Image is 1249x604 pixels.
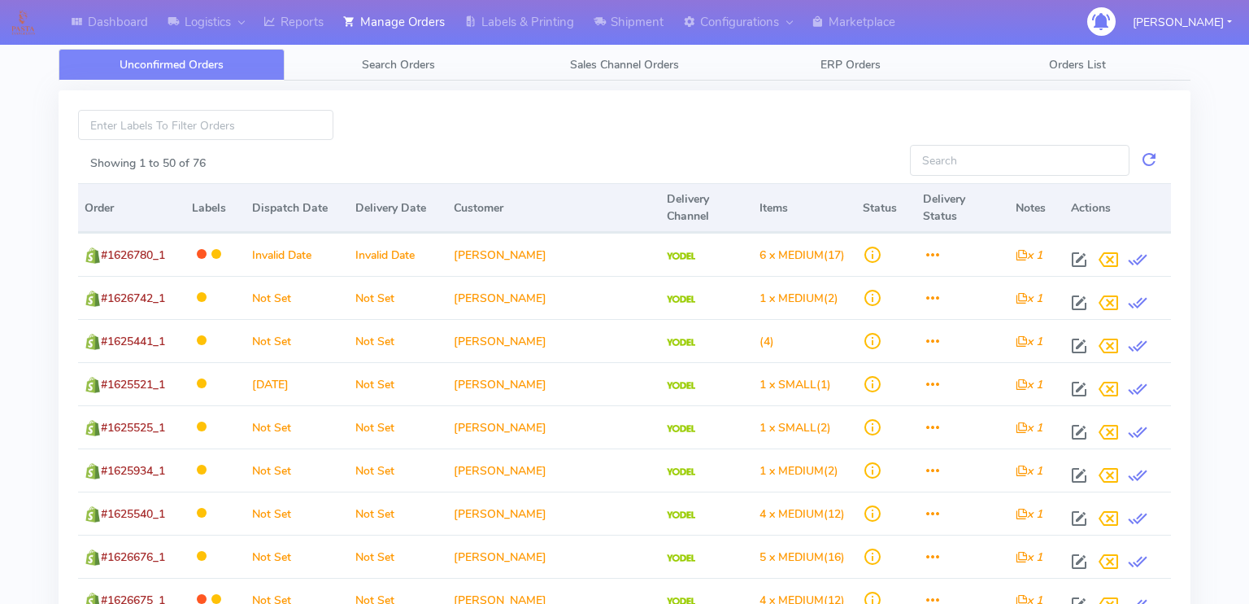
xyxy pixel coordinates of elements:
img: Yodel [667,425,695,433]
th: Delivery Channel [660,183,753,233]
img: Yodel [667,295,695,304]
i: x 1 [1016,377,1042,392]
span: #1626780_1 [101,247,165,263]
th: Items [753,183,857,233]
img: Yodel [667,382,695,390]
span: #1625540_1 [101,506,165,522]
ul: Tabs [59,49,1190,81]
span: #1625441_1 [101,334,165,349]
td: Not Set [246,319,350,362]
span: Sales Channel Orders [570,57,679,72]
i: x 1 [1016,463,1042,479]
span: 1 x SMALL [759,420,816,435]
span: 5 x MEDIUM [759,549,824,565]
td: [PERSON_NAME] [447,362,659,405]
img: Yodel [667,554,695,562]
td: Not Set [246,492,350,535]
td: [PERSON_NAME] [447,233,659,276]
span: #1625934_1 [101,463,165,479]
img: Yodel [667,339,695,347]
span: Search Orders [362,57,435,72]
img: Yodel [667,468,695,476]
td: Not Set [246,276,350,319]
td: Not Set [349,319,447,362]
i: x 1 [1016,247,1042,263]
td: Not Set [349,535,447,578]
td: [PERSON_NAME] [447,535,659,578]
td: Not Set [349,492,447,535]
th: Actions [1064,183,1171,233]
span: (2) [759,291,838,306]
span: #1626676_1 [101,549,165,565]
td: Not Set [246,405,350,449]
span: #1625525_1 [101,420,165,435]
td: Not Set [246,449,350,492]
span: (4) [759,334,774,349]
span: (12) [759,506,845,522]
td: Invalid Date [349,233,447,276]
th: Status [856,183,916,233]
span: (1) [759,377,831,392]
td: Not Set [349,449,447,492]
span: 1 x MEDIUM [759,463,824,479]
span: (17) [759,247,845,263]
td: [PERSON_NAME] [447,492,659,535]
th: Dispatch Date [246,183,350,233]
span: Orders List [1049,57,1106,72]
td: [PERSON_NAME] [447,405,659,449]
td: Invalid Date [246,233,350,276]
td: [PERSON_NAME] [447,449,659,492]
th: Customer [447,183,659,233]
i: x 1 [1016,549,1042,565]
th: Delivery Date [349,183,447,233]
span: 1 x MEDIUM [759,291,824,306]
i: x 1 [1016,291,1042,306]
td: Not Set [246,535,350,578]
th: Notes [1009,183,1065,233]
th: Labels [185,183,246,233]
td: [DATE] [246,362,350,405]
span: 4 x MEDIUM [759,506,824,522]
i: x 1 [1016,506,1042,522]
span: 1 x SMALL [759,377,816,392]
span: (2) [759,463,838,479]
span: (2) [759,420,831,435]
button: [PERSON_NAME] [1121,6,1244,39]
span: (16) [759,549,845,565]
td: Not Set [349,405,447,449]
img: Yodel [667,252,695,260]
input: Search [910,145,1129,175]
td: [PERSON_NAME] [447,319,659,362]
img: Yodel [667,511,695,519]
span: 6 x MEDIUM [759,247,824,263]
span: #1626742_1 [101,291,165,306]
td: Not Set [349,276,447,319]
th: Delivery Status [916,183,1009,233]
span: Unconfirmed Orders [120,57,224,72]
td: [PERSON_NAME] [447,276,659,319]
i: x 1 [1016,334,1042,349]
span: ERP Orders [820,57,881,72]
input: Enter Labels To Filter Orders [78,110,333,140]
i: x 1 [1016,420,1042,435]
td: Not Set [349,362,447,405]
span: #1625521_1 [101,377,165,392]
label: Showing 1 to 50 of 76 [90,155,206,172]
th: Order [78,183,185,233]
